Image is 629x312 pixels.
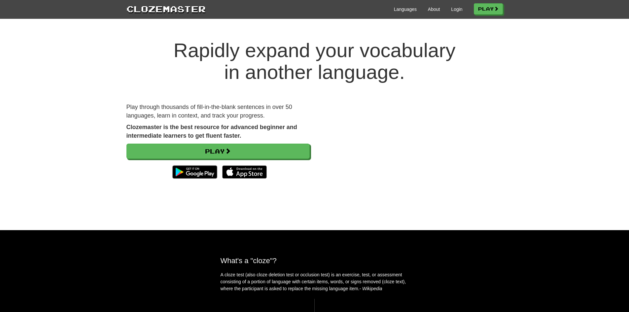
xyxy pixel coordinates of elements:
[126,124,297,139] strong: Clozemaster is the best resource for advanced beginner and intermediate learners to get fluent fa...
[360,286,382,291] em: - Wikipedia
[222,165,267,179] img: Download_on_the_App_Store_Badge_US-UK_135x40-25178aeef6eb6b83b96f5f2d004eda3bffbb37122de64afbaef7...
[126,3,206,15] a: Clozemaster
[126,103,310,120] p: Play through thousands of fill-in-the-blank sentences in over 50 languages, learn in context, and...
[169,162,220,182] img: Get it on Google Play
[451,6,462,13] a: Login
[474,3,503,15] a: Play
[126,144,310,159] a: Play
[428,6,440,13] a: About
[394,6,417,13] a: Languages
[221,271,409,292] p: A cloze test (also cloze deletion test or occlusion test) is an exercise, test, or assessment con...
[221,257,409,265] h2: What's a "cloze"?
